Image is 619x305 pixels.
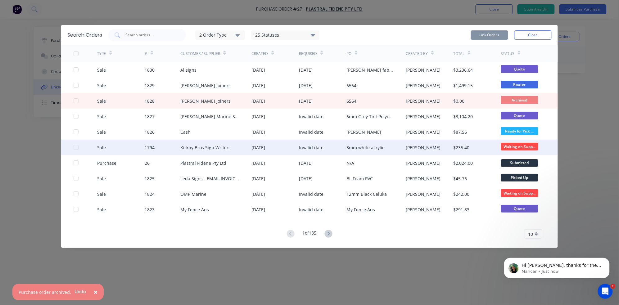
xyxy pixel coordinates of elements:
[30,3,49,8] h1: Maricar
[299,51,317,56] div: Required
[406,113,441,120] div: [PERSON_NAME]
[94,288,97,296] span: ×
[5,66,119,110] div: Zandra says…
[454,191,470,197] div: $242.00
[252,113,265,120] div: [DATE]
[347,98,357,104] div: 6564
[5,190,119,201] textarea: Message…
[97,98,106,104] div: Sale
[19,289,71,295] div: Purchase order archived.
[22,66,119,110] div: Hi team, just wondering if anything has changed regarding notifications? It looks like I can see ...
[611,284,616,289] span: 1
[454,160,473,166] div: $2,024.00
[501,189,538,197] span: Waiting on Supp...
[454,67,473,73] div: $3,236.64
[97,113,106,120] div: Sale
[347,51,352,56] div: PO
[125,32,176,38] input: Search orders...
[97,51,106,56] div: TYPE
[347,206,375,213] div: My Fence Aus
[109,2,120,14] div: Close
[347,144,385,151] div: 3mm white acrylic
[252,160,265,166] div: [DATE]
[106,201,116,211] button: Send a message…
[299,144,324,151] div: Invalid date
[347,113,394,120] div: 6mm Grey Tint Polycarbonate
[145,67,155,73] div: 1830
[10,203,15,208] button: Upload attachment
[145,191,155,197] div: 1824
[347,82,357,89] div: 6564
[180,191,206,197] div: OMP Marine
[501,51,515,56] div: Status
[299,160,313,166] div: [DATE]
[5,188,119,203] div: Maricar says…
[299,129,324,135] div: Invalid date
[84,14,114,20] div: human please
[145,129,155,135] div: 1826
[97,2,109,14] button: Home
[71,287,89,296] button: Undo
[406,191,441,197] div: [PERSON_NAME]
[145,206,155,213] div: 1823
[347,175,373,182] div: BL Foam PVC
[252,67,265,73] div: [DATE]
[79,11,119,24] div: human please
[495,245,619,288] iframe: Intercom notifications message
[252,98,265,104] div: [DATE]
[406,206,441,213] div: [PERSON_NAME]
[252,175,265,182] div: [DATE]
[97,175,106,182] div: Sale
[180,129,191,135] div: Cash
[180,206,209,213] div: My Fence Aus
[180,175,239,182] div: Leda Signs - EMAIL INVOICES
[406,175,441,182] div: [PERSON_NAME]
[471,30,508,40] button: Link Orders
[180,67,197,73] div: Allsigns
[299,175,313,182] div: [DATE]
[145,51,147,56] div: #
[97,160,117,166] div: Purchase
[97,67,106,73] div: Sale
[252,191,265,197] div: [DATE]
[30,8,43,14] p: Active
[145,113,155,120] div: 1827
[39,203,44,208] button: Start recording
[299,191,324,197] div: Invalid date
[501,81,538,88] span: Router
[252,144,265,151] div: [DATE]
[252,129,265,135] div: [DATE]
[145,82,155,89] div: 1829
[406,51,428,56] div: Created By
[5,110,119,188] div: Zandra says…
[528,231,533,237] span: 10
[347,160,355,166] div: N/A
[406,144,441,151] div: [PERSON_NAME]
[195,30,245,40] button: 2 Order Type
[454,129,467,135] div: $87.56
[514,30,552,40] button: Close
[97,82,106,89] div: Sale
[501,205,538,213] span: Quote
[501,143,538,150] span: Waiting on Supp...
[18,3,28,13] img: Profile image for Maricar
[299,67,313,73] div: [DATE]
[180,113,239,120] div: [PERSON_NAME] Marine Services
[5,11,119,29] div: Zandra says…
[29,203,34,208] button: Gif picker
[4,2,16,14] button: go back
[97,191,106,197] div: Sale
[145,160,150,166] div: 26
[5,29,102,61] div: I understand you'd prefer to speak with a human agent, and I'll connect you with one right away t...
[251,32,319,38] div: 25 Statuses
[299,206,324,213] div: Invalid date
[598,284,613,299] iframe: Intercom live chat
[97,129,106,135] div: Sale
[145,175,155,182] div: 1825
[303,230,317,239] div: 1 of 185
[145,144,155,151] div: 1794
[406,98,441,104] div: [PERSON_NAME]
